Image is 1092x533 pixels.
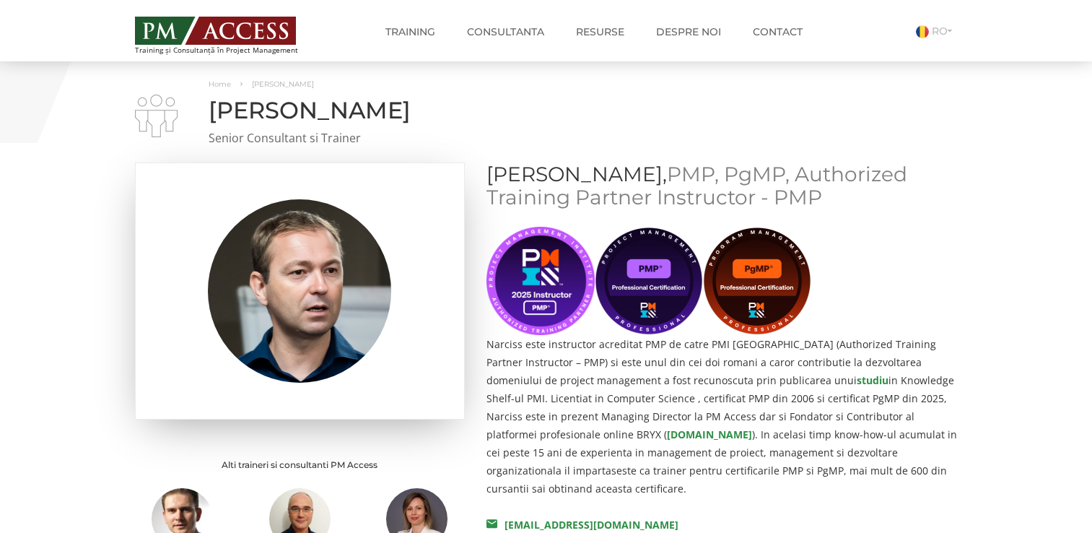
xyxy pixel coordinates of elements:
a: Contact [742,17,813,46]
p: [PERSON_NAME], [486,162,958,209]
span: [PERSON_NAME] [252,79,314,89]
a: Home [209,79,231,89]
a: studiu [857,373,888,387]
a: [EMAIL_ADDRESS][DOMAIN_NAME] [486,518,678,532]
a: RO [916,25,958,38]
a: Training și Consultanță în Project Management [135,12,325,54]
img: Romana [916,25,929,38]
p: Senior Consultant si Trainer [135,130,958,147]
p: Alti traineri si consultanti PM Access [135,456,466,474]
p: Narciss este instructor acreditat PMP de catre PMI [GEOGRAPHIC_DATA] (Authorized Training Partner... [486,227,958,498]
a: Despre noi [645,17,732,46]
a: [DOMAIN_NAME] [667,428,752,441]
h1: [PERSON_NAME] [135,97,958,123]
a: Training [375,17,446,46]
img: PM ACCESS - Echipa traineri si consultanti certificati PMP: Narciss Popescu, Mihai Olaru, Monica ... [135,17,296,45]
span: PMP, PgMP, Authorized Training Partner Instructor - PMP [486,162,907,209]
a: Resurse [565,17,635,46]
a: Consultanta [456,17,555,46]
span: Training și Consultanță în Project Management [135,46,325,54]
img: NARCISS POPESCU [135,95,178,137]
